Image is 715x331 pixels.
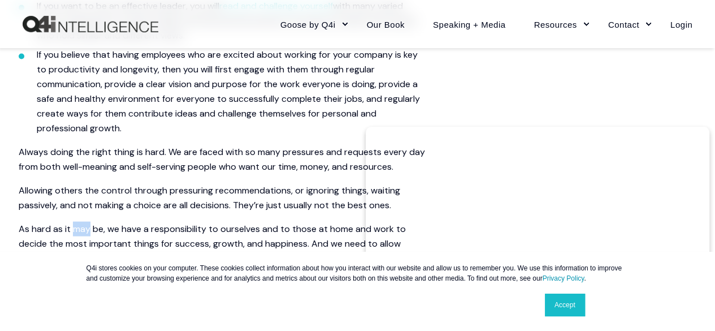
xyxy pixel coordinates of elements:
[86,263,629,283] p: Q4i stores cookies on your computer. These cookies collect information about how you interact wit...
[23,16,158,33] a: Back to Home
[37,47,426,135] li: If you believe that having employees who are excited about working for your company is key to pro...
[19,144,426,174] p: Always doing the right thing is hard. We are faced with so many pressures and requests every day ...
[19,183,426,212] p: Allowing others the control through pressuring recommendations, or ignoring things, waiting passi...
[23,16,158,33] img: Q4intelligence, LLC logo
[542,274,584,282] a: Privacy Policy
[545,294,585,316] a: Accept
[366,127,709,325] iframe: Popup CTA
[19,221,426,265] p: As hard as it may be, we have a responsibility to ourselves and to those at home and work to deci...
